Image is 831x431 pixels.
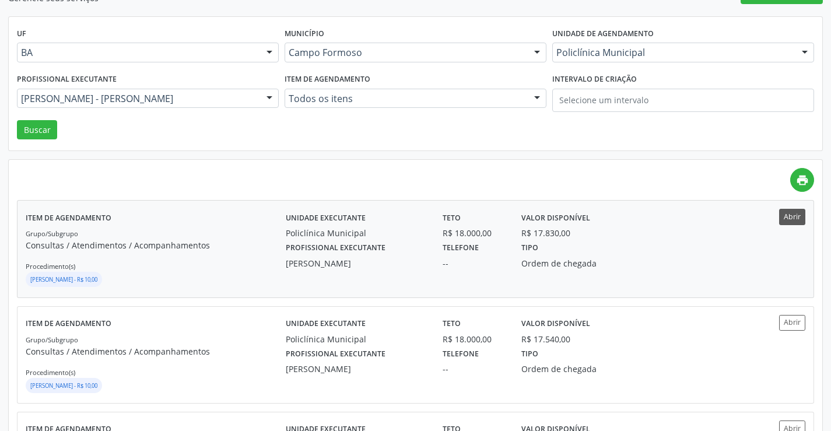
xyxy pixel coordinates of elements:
div: [PERSON_NAME] [286,363,426,375]
label: Profissional executante [286,345,385,363]
input: Selecione um intervalo [552,89,814,112]
i: print [796,174,809,187]
div: R$ 17.540,00 [521,333,570,345]
span: Campo Formoso [289,47,523,58]
p: Consultas / Atendimentos / Acompanhamentos [26,345,286,358]
label: UF [17,25,26,43]
label: Profissional executante [286,239,385,257]
small: Grupo/Subgrupo [26,335,78,344]
div: Ordem de chegada [521,257,623,269]
label: Município [285,25,324,43]
label: Unidade executante [286,209,366,227]
div: Policlínica Municipal [286,333,426,345]
label: Tipo [521,239,538,257]
div: R$ 18.000,00 [443,227,505,239]
div: -- [443,363,505,375]
div: [PERSON_NAME] [286,257,426,269]
p: Consultas / Atendimentos / Acompanhamentos [26,239,286,251]
label: Teto [443,209,461,227]
small: [PERSON_NAME] - R$ 10,00 [30,382,97,390]
label: Intervalo de criação [552,71,637,89]
span: [PERSON_NAME] - [PERSON_NAME] [21,93,255,104]
label: Valor disponível [521,209,590,227]
small: [PERSON_NAME] - R$ 10,00 [30,276,97,283]
div: R$ 17.830,00 [521,227,570,239]
label: Item de agendamento [26,315,111,333]
label: Telefone [443,345,479,363]
small: Grupo/Subgrupo [26,229,78,238]
label: Tipo [521,345,538,363]
div: R$ 18.000,00 [443,333,505,345]
label: Item de agendamento [26,209,111,227]
small: Procedimento(s) [26,262,75,271]
label: Profissional executante [17,71,117,89]
button: Abrir [779,315,805,331]
div: Policlínica Municipal [286,227,426,239]
label: Item de agendamento [285,71,370,89]
button: Buscar [17,120,57,140]
a: print [790,168,814,192]
button: Abrir [779,209,805,225]
label: Teto [443,315,461,333]
label: Telefone [443,239,479,257]
span: Policlínica Municipal [556,47,790,58]
label: Valor disponível [521,315,590,333]
small: Procedimento(s) [26,368,75,377]
div: Ordem de chegada [521,363,623,375]
div: -- [443,257,505,269]
span: Todos os itens [289,93,523,104]
span: BA [21,47,255,58]
label: Unidade executante [286,315,366,333]
label: Unidade de agendamento [552,25,654,43]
